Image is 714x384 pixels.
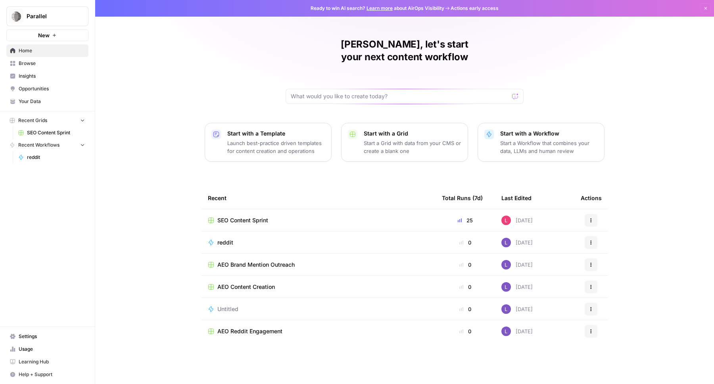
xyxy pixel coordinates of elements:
[6,139,88,151] button: Recent Workflows
[442,187,483,209] div: Total Runs (7d)
[367,5,393,11] a: Learn more
[205,123,332,162] button: Start with a TemplateLaunch best-practice driven templates for content creation and operations
[501,282,533,292] div: [DATE]
[217,327,282,335] span: AEO Reddit Engagement
[501,327,511,336] img: rn7sh892ioif0lo51687sih9ndqw
[27,154,85,161] span: reddit
[12,122,147,137] a: Visit our Knowledge Base
[16,70,143,83] p: How can we help?
[19,346,85,353] span: Usage
[501,260,511,269] img: rn7sh892ioif0lo51687sih9ndqw
[9,9,23,23] img: Parallel Logo
[16,241,138,256] span: Join our community of 1,000+ folks building the future of AI and SEO with AirOps.
[16,232,142,241] div: Join our AI & SEO Builder's Community!
[18,141,59,149] span: Recent Workflows
[6,70,88,82] a: Insights
[19,73,85,80] span: Insights
[16,100,132,108] div: Send us a message
[106,267,133,273] span: Messages
[442,283,489,291] div: 0
[217,305,238,313] span: Untitled
[217,216,268,224] span: SEO Content Sprint
[19,60,85,67] span: Browse
[217,239,233,246] span: reddit
[19,333,85,340] span: Settings
[208,239,429,246] a: reddit
[16,15,56,28] img: logo
[501,238,511,247] img: rn7sh892ioif0lo51687sih9ndqw
[208,305,429,313] a: Untitled
[8,93,151,115] div: Send us a message
[15,151,88,164] a: reddit
[208,283,429,291] a: AEO Content Creation
[478,123,605,162] button: Start with a WorkflowStart a Workflow that combines your data, LLMs and human review
[115,13,131,29] img: Profile image for Manuel
[442,305,489,313] div: 0
[227,130,325,138] p: Start with a Template
[6,29,88,41] button: New
[208,187,429,209] div: Recent
[8,226,150,264] div: Join our AI & SEO Builder's Community!Join our community of 1,000+ folks building the future of A...
[581,187,602,209] div: Actions
[451,5,499,12] span: Actions early access
[442,261,489,269] div: 0
[501,304,511,314] img: rn7sh892ioif0lo51687sih9ndqw
[364,139,461,155] p: Start a Grid with data from your CMS or create a blank one
[27,129,85,136] span: SEO Content Sprint
[341,123,468,162] button: Start with a GridStart a Grid with data from your CMS or create a blank one
[27,12,75,20] span: Parallel
[6,6,88,26] button: Workspace: Parallel
[79,247,159,279] button: Messages
[18,117,47,124] span: Recent Grids
[500,130,598,138] p: Start with a Workflow
[501,304,533,314] div: [DATE]
[501,327,533,336] div: [DATE]
[6,368,88,381] button: Help + Support
[442,239,489,246] div: 0
[501,216,533,225] div: [DATE]
[217,261,295,269] span: AEO Brand Mention Outreach
[136,13,151,27] div: Close
[19,358,85,365] span: Learning Hub
[217,283,275,291] span: AEO Content Creation
[6,44,88,57] a: Home
[501,216,511,225] img: akt5lvu79bb6jw64eqzuz5pyor0f
[19,98,85,105] span: Your Data
[15,126,88,139] a: SEO Content Sprint
[16,56,143,70] p: Hi [PERSON_NAME]
[19,85,85,92] span: Opportunities
[19,371,85,378] span: Help + Support
[38,31,50,39] span: New
[442,216,489,224] div: 25
[364,130,461,138] p: Start with a Grid
[16,126,133,134] div: Visit our Knowledge Base
[19,47,85,54] span: Home
[6,355,88,368] a: Learning Hub
[501,238,533,247] div: [DATE]
[500,139,598,155] p: Start a Workflow that combines your data, LLMs and human review
[100,13,116,29] img: Profile image for Engineering
[208,327,429,335] a: AEO Reddit Engagement
[6,115,88,126] button: Recent Grids
[6,330,88,343] a: Settings
[501,260,533,269] div: [DATE]
[31,267,48,273] span: Home
[501,282,511,292] img: rn7sh892ioif0lo51687sih9ndqw
[311,5,444,12] span: Ready to win AI search? about AirOps Visibility
[208,261,429,269] a: AEO Brand Mention Outreach
[286,38,524,63] h1: [PERSON_NAME], let's start your next content workflow
[227,139,325,155] p: Launch best-practice driven templates for content creation and operations
[6,57,88,70] a: Browse
[501,187,532,209] div: Last Edited
[291,92,509,100] input: What would you like to create today?
[6,82,88,95] a: Opportunities
[6,95,88,108] a: Your Data
[208,216,429,224] a: SEO Content Sprint
[442,327,489,335] div: 0
[6,343,88,355] a: Usage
